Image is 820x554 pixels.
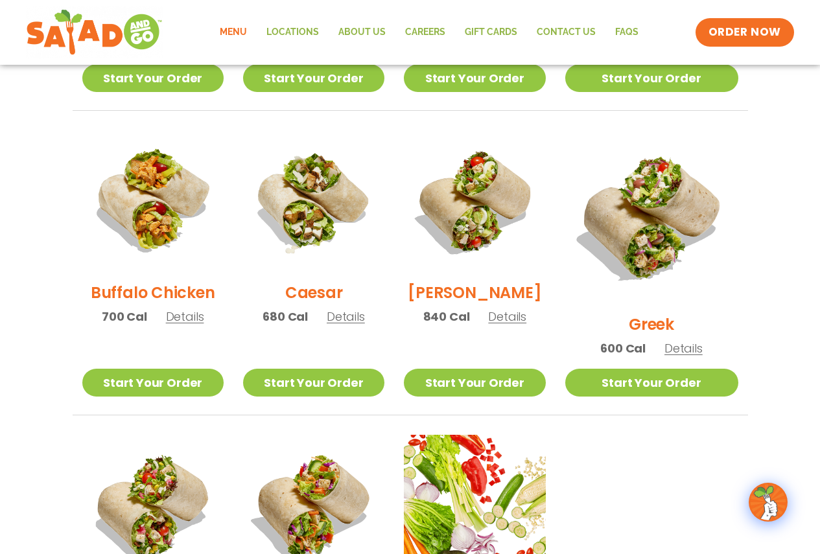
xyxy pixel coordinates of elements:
[527,17,605,47] a: Contact Us
[455,17,527,47] a: GIFT CARDS
[26,6,163,58] img: new-SAG-logo-768×292
[709,25,781,40] span: ORDER NOW
[565,130,738,303] img: Product photo for Greek Wrap
[263,308,308,325] span: 680 Cal
[210,17,257,47] a: Menu
[82,64,224,92] a: Start Your Order
[600,340,646,357] span: 600 Cal
[329,17,395,47] a: About Us
[91,281,215,304] h2: Buffalo Chicken
[404,64,545,92] a: Start Your Order
[750,484,786,520] img: wpChatIcon
[395,17,455,47] a: Careers
[404,130,545,271] img: Product photo for Cobb Wrap
[488,308,526,325] span: Details
[257,17,329,47] a: Locations
[243,369,384,397] a: Start Your Order
[82,369,224,397] a: Start Your Order
[565,64,738,92] a: Start Your Order
[102,308,147,325] span: 700 Cal
[629,313,674,336] h2: Greek
[82,130,224,271] img: Product photo for Buffalo Chicken Wrap
[423,308,470,325] span: 840 Cal
[166,308,204,325] span: Details
[408,281,541,304] h2: [PERSON_NAME]
[210,17,648,47] nav: Menu
[565,369,738,397] a: Start Your Order
[243,130,384,271] img: Product photo for Caesar Wrap
[243,64,384,92] a: Start Your Order
[285,281,343,304] h2: Caesar
[696,18,794,47] a: ORDER NOW
[404,369,545,397] a: Start Your Order
[605,17,648,47] a: FAQs
[327,308,365,325] span: Details
[664,340,703,356] span: Details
